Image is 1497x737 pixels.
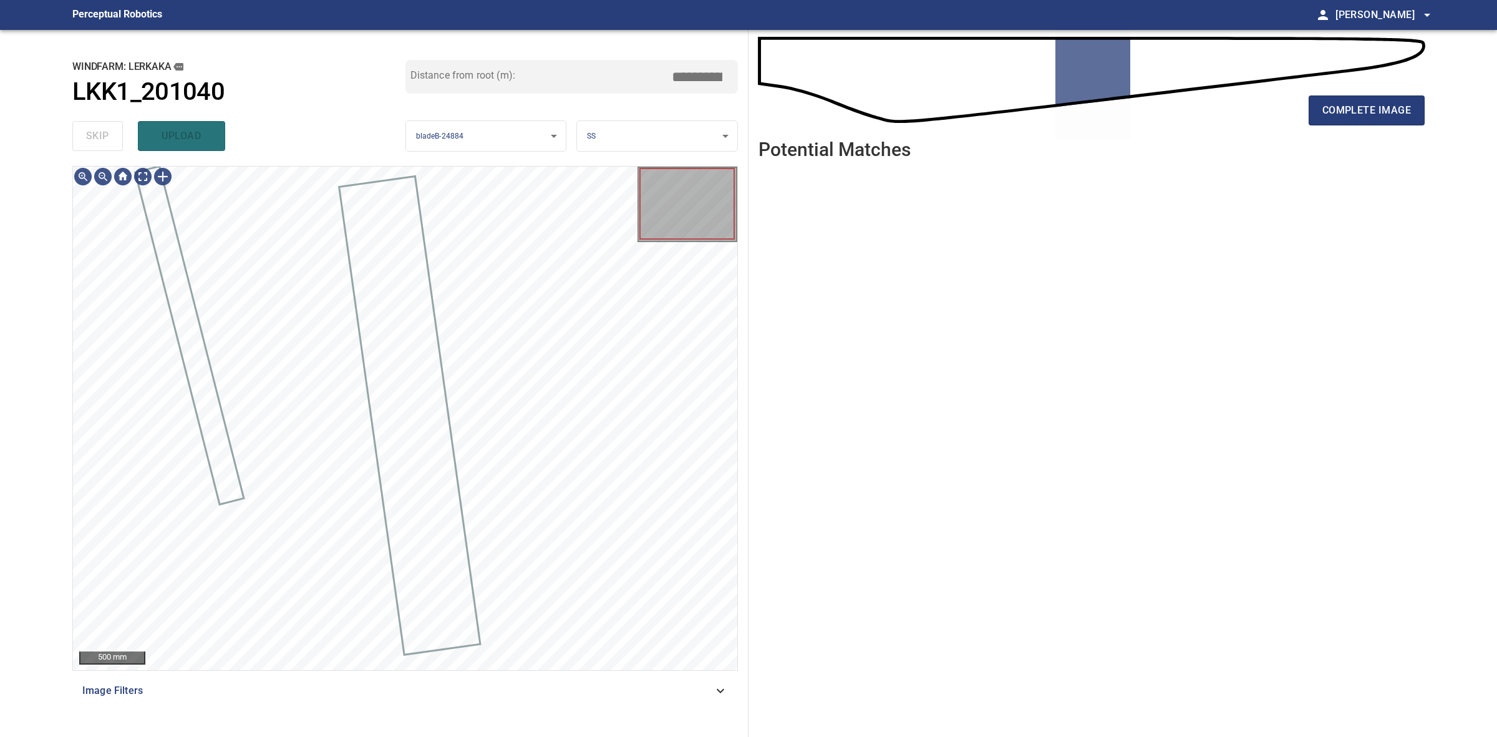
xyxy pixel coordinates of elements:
[1315,7,1330,22] span: person
[416,132,464,140] span: bladeB-24884
[1330,2,1435,27] button: [PERSON_NAME]
[93,167,113,187] div: Zoom out
[72,77,405,107] a: LKK1_201040
[587,132,596,140] span: SS
[113,167,133,187] div: Go home
[82,683,713,698] span: Image Filters
[406,120,566,152] div: bladeB-24884
[410,71,515,81] label: Distance from root (m):
[758,139,911,160] h2: Potential Matches
[1322,102,1411,119] span: complete image
[1420,7,1435,22] span: arrow_drop_down
[72,77,225,107] h1: LKK1_201040
[577,120,737,152] div: SS
[153,167,173,187] div: Toggle selection
[73,167,93,187] div: Zoom in
[1335,6,1435,24] span: [PERSON_NAME]
[72,60,405,74] h2: windfarm: Lerkaka
[172,60,185,74] button: copy message details
[72,5,162,25] figcaption: Perceptual Robotics
[1309,95,1425,125] button: complete image
[133,167,153,187] div: Toggle full page
[72,676,738,706] div: Image Filters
